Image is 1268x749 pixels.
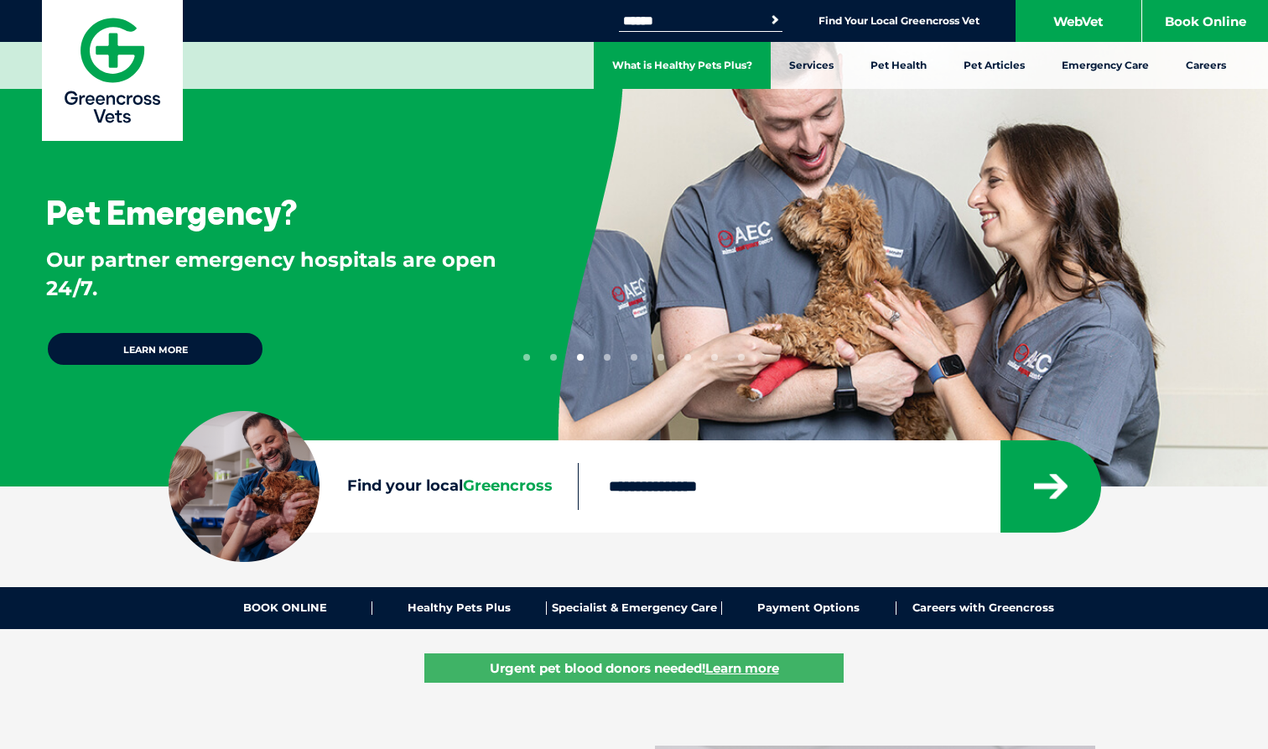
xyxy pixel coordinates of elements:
[46,195,298,229] h3: Pet Emergency?
[169,474,578,499] label: Find your local
[896,601,1070,615] a: Careers with Greencross
[198,601,372,615] a: BOOK ONLINE
[738,354,745,361] button: 9 of 9
[852,42,945,89] a: Pet Health
[657,354,664,361] button: 6 of 9
[523,354,530,361] button: 1 of 9
[372,601,547,615] a: Healthy Pets Plus
[705,660,779,676] u: Learn more
[771,42,852,89] a: Services
[463,476,553,495] span: Greencross
[547,601,721,615] a: Specialist & Emergency Care
[550,354,557,361] button: 2 of 9
[722,601,896,615] a: Payment Options
[711,354,718,361] button: 8 of 9
[46,246,503,302] p: Our partner emergency hospitals are open 24/7.
[818,14,980,28] a: Find Your Local Greencross Vet
[631,354,637,361] button: 5 of 9
[1043,42,1167,89] a: Emergency Care
[424,653,844,683] a: Urgent pet blood donors needed!Learn more
[604,354,611,361] button: 4 of 9
[767,12,783,29] button: Search
[594,42,771,89] a: What is Healthy Pets Plus?
[945,42,1043,89] a: Pet Articles
[1167,42,1245,89] a: Careers
[684,354,691,361] button: 7 of 9
[577,354,584,361] button: 3 of 9
[46,331,264,367] a: Learn more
